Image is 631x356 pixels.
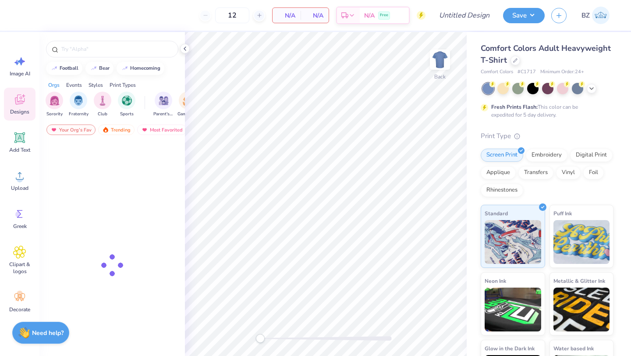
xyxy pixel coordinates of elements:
[89,81,103,89] div: Styles
[481,184,523,197] div: Rhinestones
[46,125,96,135] div: Your Org's Fav
[153,111,174,117] span: Parent's Weekend
[485,344,535,353] span: Glow in the Dark Ink
[118,92,135,117] div: filter for Sports
[215,7,249,23] input: – –
[98,125,135,135] div: Trending
[553,344,594,353] span: Water based Ink
[431,51,449,68] img: Back
[118,92,135,117] button: filter button
[69,111,89,117] span: Fraternity
[153,92,174,117] button: filter button
[48,81,60,89] div: Orgs
[278,11,295,20] span: N/A
[553,276,605,285] span: Metallic & Glitter Ink
[306,11,323,20] span: N/A
[85,62,113,75] button: bear
[10,108,29,115] span: Designs
[32,329,64,337] strong: Need help?
[74,96,83,106] img: Fraternity Image
[153,92,174,117] div: filter for Parent's Weekend
[485,209,508,218] span: Standard
[256,334,265,343] div: Accessibility label
[121,66,128,71] img: trend_line.gif
[503,8,545,23] button: Save
[46,62,82,75] button: football
[102,127,109,133] img: trending.gif
[46,111,63,117] span: Sorority
[518,68,536,76] span: # C1717
[117,62,164,75] button: homecoming
[434,73,446,81] div: Back
[120,111,134,117] span: Sports
[481,166,516,179] div: Applique
[60,66,78,71] div: football
[518,166,553,179] div: Transfers
[177,111,198,117] span: Game Day
[98,96,107,106] img: Club Image
[526,149,567,162] div: Embroidery
[130,66,160,71] div: homecoming
[66,81,82,89] div: Events
[99,66,110,71] div: bear
[11,185,28,192] span: Upload
[9,146,30,153] span: Add Text
[380,12,388,18] span: Free
[553,220,610,264] img: Puff Ink
[94,92,111,117] button: filter button
[46,92,63,117] div: filter for Sorority
[592,7,610,24] img: Bailey Zibitt
[9,306,30,313] span: Decorate
[122,96,132,106] img: Sports Image
[60,45,173,53] input: Try "Alpha"
[553,209,572,218] span: Puff Ink
[94,92,111,117] div: filter for Club
[10,70,30,77] span: Image AI
[481,131,613,141] div: Print Type
[491,103,599,119] div: This color can be expedited for 5 day delivery.
[556,166,581,179] div: Vinyl
[481,149,523,162] div: Screen Print
[481,68,513,76] span: Comfort Colors
[141,127,148,133] img: most_fav.gif
[485,276,506,285] span: Neon Ink
[481,43,611,65] span: Comfort Colors Adult Heavyweight T-Shirt
[177,92,198,117] div: filter for Game Day
[5,261,34,275] span: Clipart & logos
[177,92,198,117] button: filter button
[46,92,63,117] button: filter button
[51,66,58,71] img: trend_line.gif
[50,96,60,106] img: Sorority Image
[110,81,136,89] div: Print Types
[578,7,613,24] a: BZ
[13,223,27,230] span: Greek
[583,166,604,179] div: Foil
[98,111,107,117] span: Club
[159,96,169,106] img: Parent's Weekend Image
[90,66,97,71] img: trend_line.gif
[364,11,375,20] span: N/A
[183,96,193,106] img: Game Day Image
[50,127,57,133] img: most_fav.gif
[540,68,584,76] span: Minimum Order: 24 +
[432,7,496,24] input: Untitled Design
[570,149,613,162] div: Digital Print
[491,103,538,110] strong: Fresh Prints Flash:
[581,11,590,21] span: BZ
[69,92,89,117] div: filter for Fraternity
[553,288,610,331] img: Metallic & Glitter Ink
[485,288,541,331] img: Neon Ink
[137,125,187,135] div: Most Favorited
[485,220,541,264] img: Standard
[69,92,89,117] button: filter button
